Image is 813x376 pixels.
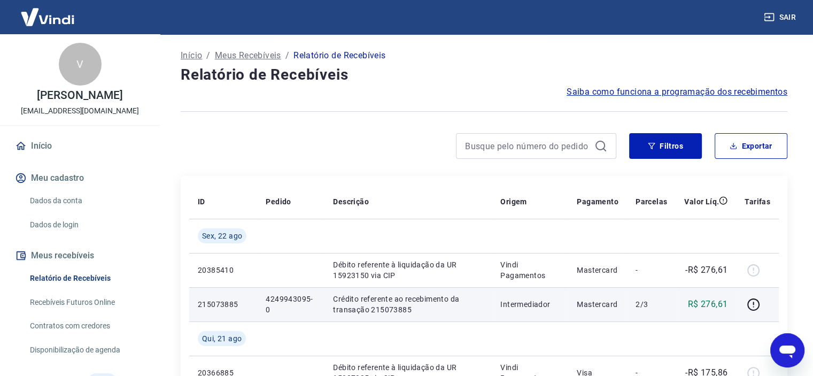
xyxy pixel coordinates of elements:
a: Meus Recebíveis [215,49,281,62]
p: ID [198,196,205,207]
img: Vindi [13,1,82,33]
p: -R$ 276,61 [685,264,727,277]
a: Início [181,49,202,62]
span: Qui, 21 ago [202,333,242,344]
p: Mastercard [577,299,618,310]
p: [EMAIL_ADDRESS][DOMAIN_NAME] [21,105,139,117]
button: Filtros [629,133,702,159]
span: Sex, 22 ago [202,231,242,241]
button: Sair [762,7,800,27]
input: Busque pelo número do pedido [465,138,590,154]
a: Saiba como funciona a programação dos recebimentos [567,86,787,98]
a: Dados de login [26,214,147,236]
p: Origem [500,196,526,207]
p: Crédito referente ao recebimento da transação 215073885 [333,294,483,315]
a: Início [13,134,147,158]
a: Contratos com credores [26,315,147,337]
p: 215073885 [198,299,249,310]
p: Intermediador [500,299,560,310]
p: Valor Líq. [684,196,719,207]
p: / [285,49,289,62]
p: R$ 276,61 [688,298,728,311]
p: Relatório de Recebíveis [293,49,385,62]
p: / [206,49,210,62]
button: Meus recebíveis [13,244,147,267]
p: Vindi Pagamentos [500,259,560,281]
p: - [636,265,667,275]
p: 4249943095-0 [266,294,316,315]
p: Descrição [333,196,369,207]
p: Tarifas [745,196,770,207]
p: 20385410 [198,265,249,275]
p: Parcelas [636,196,667,207]
p: Pagamento [577,196,618,207]
a: Disponibilização de agenda [26,339,147,361]
a: Dados da conta [26,190,147,212]
div: V [59,43,102,86]
button: Exportar [715,133,787,159]
button: Meu cadastro [13,166,147,190]
p: [PERSON_NAME] [37,90,122,101]
p: Mastercard [577,265,618,275]
p: 2/3 [636,299,667,310]
p: Pedido [266,196,291,207]
a: Relatório de Recebíveis [26,267,147,289]
a: Recebíveis Futuros Online [26,291,147,313]
h4: Relatório de Recebíveis [181,64,787,86]
p: Débito referente à liquidação da UR 15923150 via CIP [333,259,483,281]
iframe: Botão para abrir a janela de mensagens [770,333,804,367]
